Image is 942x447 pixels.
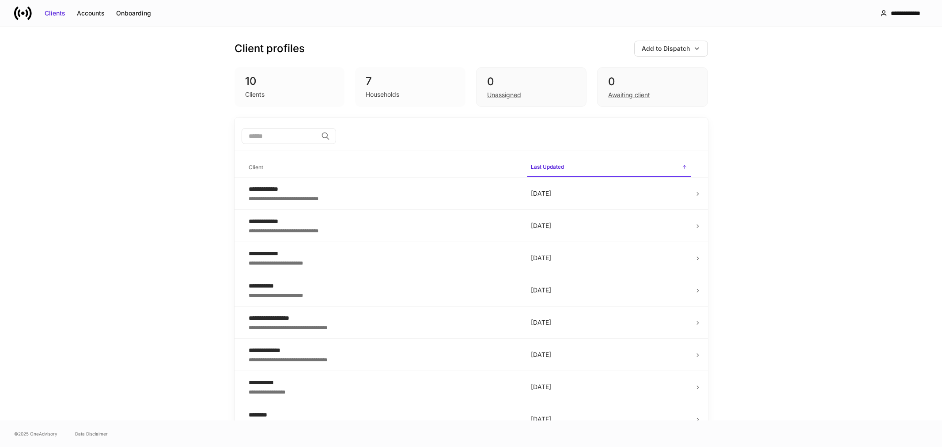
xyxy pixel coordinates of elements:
div: Onboarding [116,9,151,18]
div: Unassigned [487,91,521,99]
div: Households [366,90,399,99]
div: Accounts [77,9,105,18]
p: [DATE] [531,318,687,327]
p: [DATE] [531,286,687,295]
div: Add to Dispatch [642,44,690,53]
h6: Last Updated [531,163,564,171]
button: Clients [39,6,71,20]
button: Onboarding [110,6,157,20]
h3: Client profiles [235,42,305,56]
p: [DATE] [531,383,687,391]
div: 7 [366,74,455,88]
span: Last Updated [527,158,691,177]
p: [DATE] [531,221,687,230]
div: 0 [608,75,696,89]
p: [DATE] [531,254,687,262]
div: 10 [245,74,334,88]
h6: Client [249,163,263,171]
p: [DATE] [531,415,687,424]
p: [DATE] [531,189,687,198]
span: Client [245,159,520,177]
button: Accounts [71,6,110,20]
div: Clients [245,90,265,99]
div: Clients [45,9,65,18]
div: 0 [487,75,575,89]
p: [DATE] [531,350,687,359]
div: 0Unassigned [476,67,586,107]
button: Add to Dispatch [634,41,708,57]
span: © 2025 OneAdvisory [14,430,57,437]
a: Data Disclaimer [75,430,108,437]
div: 0Awaiting client [597,67,707,107]
div: Awaiting client [608,91,650,99]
